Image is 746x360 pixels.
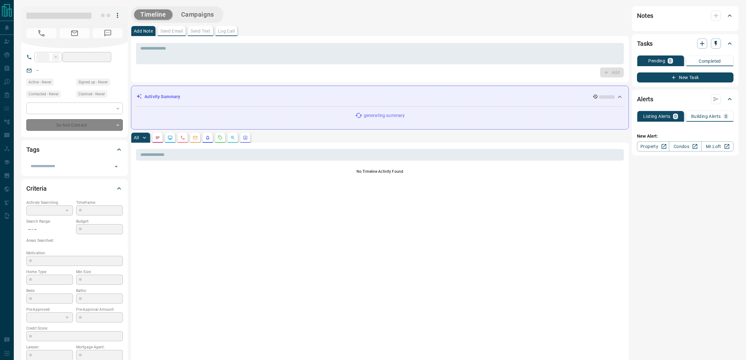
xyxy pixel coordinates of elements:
span: Active - Never [29,79,51,85]
p: Mortgage Agent: [76,344,123,350]
a: -- [36,68,39,73]
p: -- - -- [26,224,73,235]
p: Activity Summary [144,93,180,100]
svg: Listing Alerts [205,135,210,140]
div: Tags [26,142,123,157]
p: Budget: [76,219,123,224]
button: Open [112,162,121,171]
p: Beds: [26,288,73,294]
p: Timeframe: [76,200,123,205]
p: All [134,135,139,140]
p: Min Size: [76,269,123,275]
a: Property [637,141,669,151]
p: 0 [674,114,677,119]
p: Completed [699,59,721,63]
button: Timeline [134,9,172,20]
div: Criteria [26,181,123,196]
p: Actively Searching: [26,200,73,205]
p: Pre-Approval Amount: [76,307,123,312]
p: No Timeline Activity Found [136,169,624,174]
p: Search Range: [26,219,73,224]
p: 0 [725,114,727,119]
a: Mr.Loft [701,141,733,151]
div: Notes [637,8,733,23]
div: Tasks [637,36,733,51]
p: Pending [648,59,665,63]
h2: Alerts [637,94,653,104]
div: Do Not Contact [26,119,123,131]
p: Credit Score: [26,326,123,331]
span: No Number [26,28,56,38]
p: generating summary [364,112,405,119]
div: Activity Summary [136,91,623,103]
p: Areas Searched: [26,238,123,243]
p: New Alert: [637,133,733,140]
svg: Requests [218,135,223,140]
p: Baths: [76,288,123,294]
h2: Criteria [26,183,47,193]
h2: Tags [26,145,39,155]
span: No Number [93,28,123,38]
span: No Email [60,28,90,38]
svg: Lead Browsing Activity [168,135,173,140]
span: Claimed - Never [78,91,105,97]
p: Pre-Approved: [26,307,73,312]
span: Signed up - Never [78,79,108,85]
svg: Notes [155,135,160,140]
div: Alerts [637,92,733,107]
svg: Emails [193,135,198,140]
p: Home Type: [26,269,73,275]
h2: Notes [637,11,653,21]
svg: Calls [180,135,185,140]
p: Motivation: [26,250,123,256]
span: Contacted - Never [29,91,59,97]
button: Campaigns [175,9,220,20]
h2: Tasks [637,39,653,49]
button: New Task [637,72,733,82]
a: Condos [669,141,701,151]
p: 0 [669,59,671,63]
p: Lawyer: [26,344,73,350]
svg: Opportunities [230,135,235,140]
p: Listing Alerts [643,114,670,119]
p: Building Alerts [691,114,721,119]
p: Add Note [134,29,153,33]
svg: Agent Actions [243,135,248,140]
